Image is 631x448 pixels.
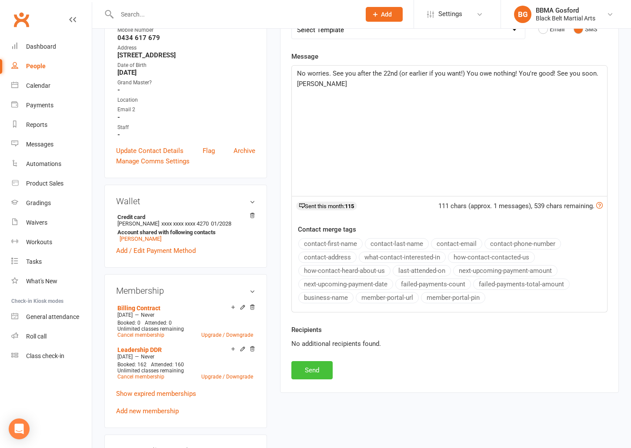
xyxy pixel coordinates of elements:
[114,8,354,20] input: Search...
[26,160,61,167] div: Automations
[117,229,251,236] strong: Account shared with following contacts
[11,232,92,252] a: Workouts
[297,70,600,88] span: No worries. See you after the 22nd (or earlier if you want!) You owe nothing! You're good! See yo...
[26,82,50,89] div: Calendar
[514,6,531,23] div: BG
[116,156,190,166] a: Manage Comms Settings
[26,278,57,285] div: What's New
[26,141,53,148] div: Messages
[115,353,255,360] div: —
[117,79,255,87] div: Grand Master?
[11,174,92,193] a: Product Sales
[117,305,160,312] a: Billing Contract
[211,220,231,227] span: 01/2028
[298,238,363,249] button: contact-first-name
[116,286,255,295] h3: Membership
[291,51,318,62] label: Message
[11,307,92,327] a: General attendance kiosk mode
[145,320,172,326] span: Attended: 0
[298,265,391,276] button: how-contact-heard-about-us
[298,252,357,263] button: contact-address
[141,354,154,360] span: Never
[117,332,164,338] a: Cancel membership
[117,354,133,360] span: [DATE]
[11,346,92,366] a: Class kiosk mode
[381,11,392,18] span: Add
[356,292,419,303] button: member-portal-url
[117,86,255,94] strong: -
[359,252,446,263] button: what-contact-interested-in
[11,37,92,56] a: Dashboard
[291,361,333,379] button: Send
[431,238,482,249] button: contact-email
[117,320,140,326] span: Booked: 0
[117,51,255,59] strong: [STREET_ADDRESS]
[201,332,253,338] a: Upgrade / Downgrade
[26,43,56,50] div: Dashboard
[117,368,184,374] span: Unlimited classes remaining
[10,9,32,30] a: Clubworx
[117,214,251,220] strong: Credit card
[117,106,255,114] div: Email 2
[9,418,30,439] div: Open Intercom Messenger
[116,390,196,398] a: Show expired memberships
[393,265,451,276] button: last-attended-on
[11,76,92,96] a: Calendar
[366,7,403,22] button: Add
[536,14,595,22] div: Black Belt Martial Arts
[298,224,356,235] label: Contact merge tags
[11,154,92,174] a: Automations
[365,238,429,249] button: contact-last-name
[11,193,92,213] a: Gradings
[395,279,471,290] button: failed-payments-count
[536,7,595,14] div: BBMA Gosford
[298,292,354,303] button: business-name
[26,63,46,70] div: People
[116,146,184,156] a: Update Contact Details
[11,252,92,272] a: Tasks
[345,203,354,209] strong: 115
[117,44,255,52] div: Address
[117,362,147,368] span: Booked: 162
[117,69,255,76] strong: [DATE]
[120,236,161,242] a: [PERSON_NAME]
[291,338,608,349] div: No additional recipients found.
[11,115,92,135] a: Reports
[117,96,255,104] div: Location
[117,346,162,353] a: Leadership DDR
[11,56,92,76] a: People
[116,246,196,256] a: Add / Edit Payment Method
[234,146,255,156] a: Archive
[116,407,179,415] a: Add new membership
[438,201,603,211] div: 111 chars (approx. 1 messages), 539 chars remaining.
[201,374,253,380] a: Upgrade / Downgrade
[538,21,564,37] button: Email
[298,279,393,290] button: next-upcoming-payment-date
[117,61,255,70] div: Date of Birth
[203,146,215,156] a: Flag
[117,131,255,139] strong: -
[151,362,184,368] span: Attended: 160
[26,102,53,109] div: Payments
[117,113,255,121] strong: -
[438,4,462,24] span: Settings
[26,219,47,226] div: Waivers
[421,292,485,303] button: member-portal-pin
[117,374,164,380] a: Cancel membership
[291,325,322,335] label: Recipients
[26,121,47,128] div: Reports
[453,265,558,276] button: next-upcoming-payment-amount
[117,26,255,34] div: Mobile Number
[11,96,92,115] a: Payments
[26,313,79,320] div: General attendance
[26,180,63,187] div: Product Sales
[11,272,92,291] a: What's New
[11,135,92,154] a: Messages
[117,123,255,132] div: Staff
[116,196,255,206] h3: Wallet
[116,212,255,243] li: [PERSON_NAME]
[26,258,42,265] div: Tasks
[117,326,184,332] span: Unlimited classes remaining
[26,352,64,359] div: Class check-in
[26,333,47,340] div: Roll call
